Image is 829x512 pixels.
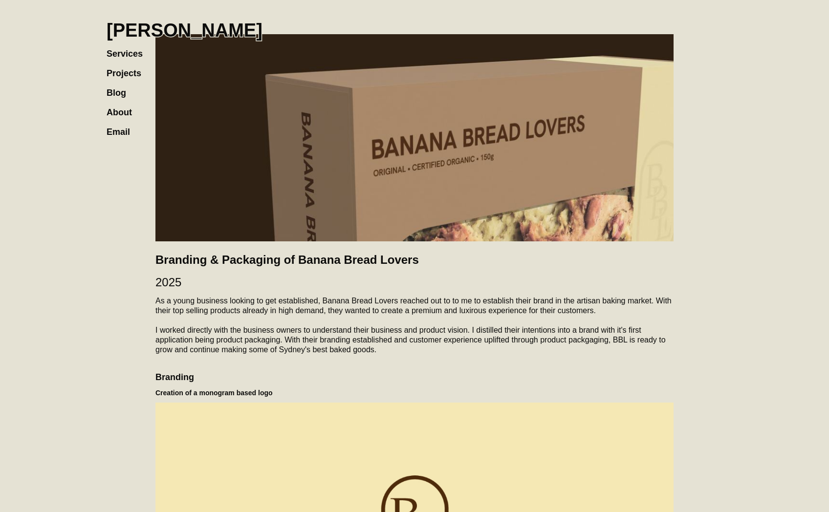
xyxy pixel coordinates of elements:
[155,251,674,269] h2: Branding & Packaging of Banana Bread Lovers
[107,98,142,117] a: About
[155,296,674,355] p: As a young business looking to get established, Banana Bread Lovers reached out to to me to estab...
[107,10,262,41] a: home
[107,117,140,137] a: Email
[107,59,151,78] a: Projects
[155,274,674,291] h2: 2025
[107,39,153,59] a: Services
[107,20,262,41] h1: [PERSON_NAME]
[155,360,674,383] h4: Branding
[155,388,674,398] h5: Creation of a monogram based logo
[107,78,136,98] a: Blog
